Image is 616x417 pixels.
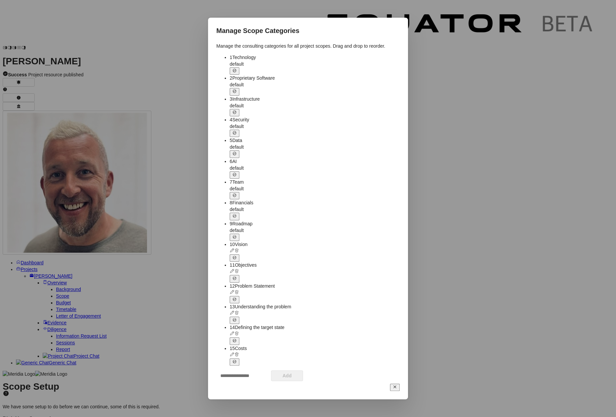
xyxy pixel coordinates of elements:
[230,186,244,191] span: default
[230,82,244,87] span: default
[271,370,303,381] button: Add
[232,75,275,81] span: Proprietary Software
[230,88,239,95] button: Drag to reorder category
[230,171,239,179] button: Drag to reorder category
[232,221,253,226] span: Roadmap
[230,55,232,60] span: 1
[230,109,239,116] button: Drag to reorder category
[232,96,260,102] span: Infrastructure
[230,220,400,241] li: 9RoadmapdefaultDrag to reorder category
[230,303,400,324] li: 13Understanding the problemDrag to reorder category
[216,43,400,49] p: Manage the consulting categories for all project scopes. Drag and drop to reorder.
[230,324,400,345] li: 14Defining the target stateDrag to reorder category
[230,254,239,262] button: Drag to reorder category
[232,179,244,185] span: Team
[235,304,291,309] span: Understanding the problem
[230,137,400,158] li: 5DatadefaultDrag to reorder category
[230,296,239,303] button: Drag to reorder category
[230,75,232,81] span: 2
[230,54,400,75] li: 1TechnologydefaultDrag to reorder category
[230,262,235,268] span: 11
[230,130,239,137] button: Drag to reorder category
[230,275,239,282] button: Drag to reorder category
[230,304,235,309] span: 13
[230,144,244,150] span: default
[230,124,244,129] span: default
[230,213,239,220] button: Drag to reorder category
[235,345,247,351] span: Costs
[230,96,400,116] li: 3InfrastructuredefaultDrag to reorder category
[230,207,244,212] span: default
[230,345,400,365] li: 15CostsDrag to reorder category
[232,138,242,143] span: Data
[230,159,232,164] span: 6
[230,337,239,345] button: Drag to reorder category
[230,165,244,171] span: default
[230,192,239,199] button: Drag to reorder category
[230,282,400,303] li: 12Problem StatementDrag to reorder category
[230,103,244,108] span: default
[230,199,400,220] li: 8FinancialsdefaultDrag to reorder category
[230,345,235,351] span: 15
[230,179,400,199] li: 7TeamdefaultDrag to reorder category
[230,61,244,67] span: default
[230,228,244,233] span: default
[235,283,275,288] span: Problem Statement
[232,200,253,205] span: Financials
[230,96,232,102] span: 3
[230,116,400,137] li: 4SecuritydefaultDrag to reorder category
[230,67,239,75] button: Drag to reorder category
[230,117,232,122] span: 4
[230,242,235,247] span: 10
[230,138,232,143] span: 5
[235,262,257,268] span: Objectives
[230,358,239,365] button: Drag to reorder category
[230,262,400,282] li: 11ObjectivesDrag to reorder category
[230,200,232,205] span: 8
[230,283,235,288] span: 12
[230,325,235,330] span: 14
[232,159,237,164] span: AI
[235,325,285,330] span: Defining the target state
[232,55,256,60] span: Technology
[230,179,232,185] span: 7
[230,241,400,262] li: 10VisionDrag to reorder category
[230,158,400,179] li: 6AIdefaultDrag to reorder category
[232,117,249,122] span: Security
[230,150,239,158] button: Drag to reorder category
[235,242,248,247] span: Vision
[230,75,400,95] li: 2Proprietary SoftwaredefaultDrag to reorder category
[230,221,232,226] span: 9
[230,234,239,241] button: Drag to reorder category
[216,26,400,35] h2: Manage Scope Categories
[230,317,239,324] button: Drag to reorder category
